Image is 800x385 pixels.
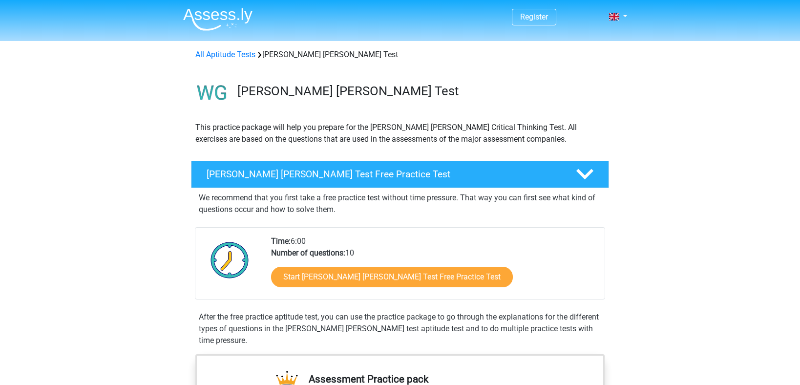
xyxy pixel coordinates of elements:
[183,8,253,31] img: Assessly
[271,248,345,257] b: Number of questions:
[264,235,604,299] div: 6:00 10
[191,49,609,61] div: [PERSON_NAME] [PERSON_NAME] Test
[271,236,291,246] b: Time:
[207,169,560,180] h4: [PERSON_NAME] [PERSON_NAME] Test Free Practice Test
[205,235,254,284] img: Clock
[520,12,548,21] a: Register
[191,72,233,114] img: watson glaser test
[271,267,513,287] a: Start [PERSON_NAME] [PERSON_NAME] Test Free Practice Test
[195,50,255,59] a: All Aptitude Tests
[187,161,613,188] a: [PERSON_NAME] [PERSON_NAME] Test Free Practice Test
[237,84,601,99] h3: [PERSON_NAME] [PERSON_NAME] Test
[195,311,605,346] div: After the free practice aptitude test, you can use the practice package to go through the explana...
[199,192,601,215] p: We recommend that you first take a free practice test without time pressure. That way you can fir...
[195,122,605,145] p: This practice package will help you prepare for the [PERSON_NAME] [PERSON_NAME] Critical Thinking...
